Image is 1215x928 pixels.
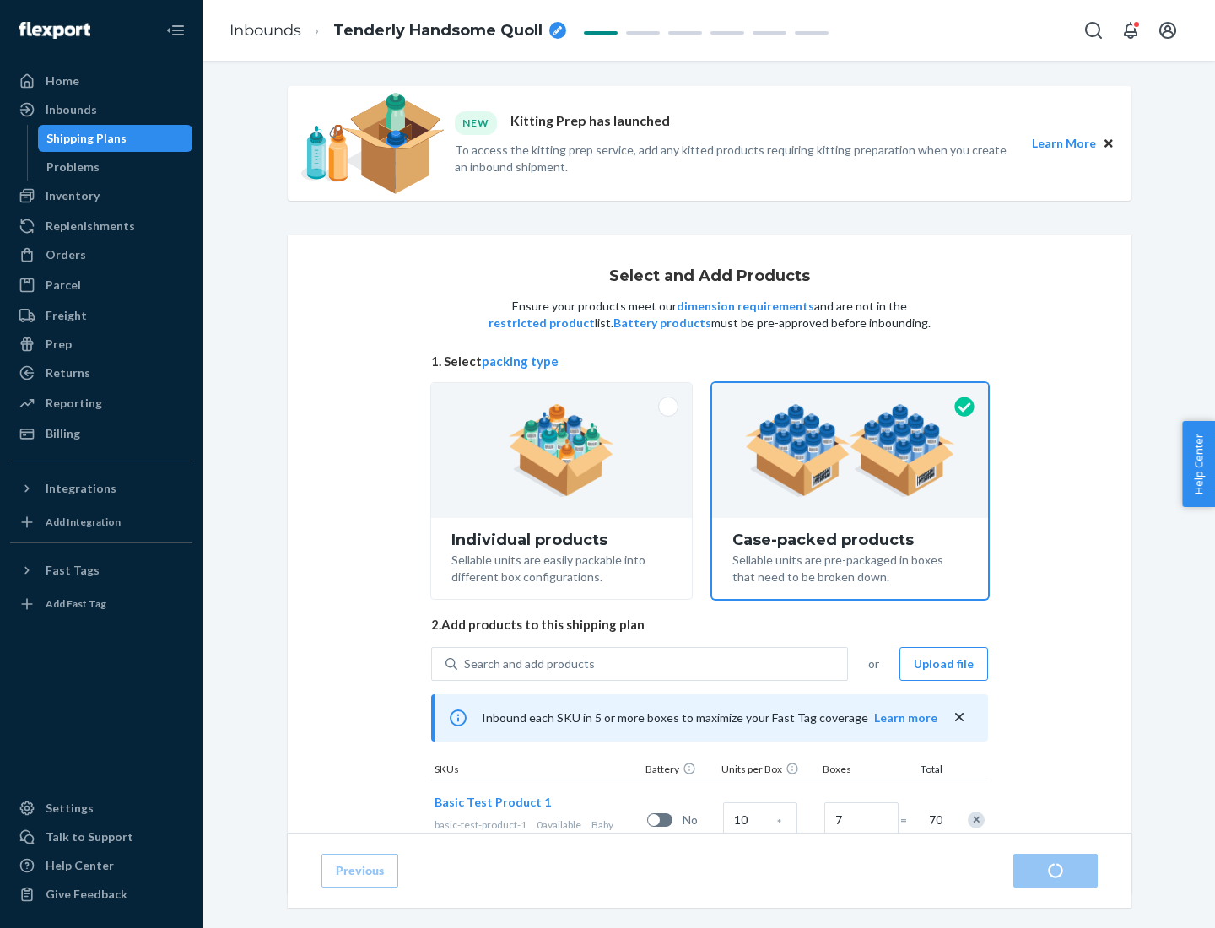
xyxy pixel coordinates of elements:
[451,531,672,548] div: Individual products
[46,277,81,294] div: Parcel
[10,823,192,850] a: Talk to Support
[10,557,192,584] button: Fast Tags
[10,795,192,822] a: Settings
[732,531,968,548] div: Case-packed products
[677,298,814,315] button: dimension requirements
[10,302,192,329] a: Freight
[10,182,192,209] a: Inventory
[46,395,102,412] div: Reporting
[1151,13,1185,47] button: Open account menu
[431,353,988,370] span: 1. Select
[38,125,193,152] a: Shipping Plans
[10,420,192,447] a: Billing
[482,353,559,370] button: packing type
[10,390,192,417] a: Reporting
[613,315,711,332] button: Battery products
[46,101,97,118] div: Inbounds
[10,272,192,299] a: Parcel
[431,762,642,780] div: SKUs
[46,307,87,324] div: Freight
[46,130,127,147] div: Shipping Plans
[435,794,551,811] button: Basic Test Product 1
[455,142,1017,175] p: To access the kitting prep service, add any kitted products requiring kitting preparation when yo...
[819,762,904,780] div: Boxes
[46,480,116,497] div: Integrations
[46,886,127,903] div: Give Feedback
[455,111,497,134] div: NEW
[510,111,670,134] p: Kitting Prep has launched
[46,159,100,175] div: Problems
[46,425,80,442] div: Billing
[868,656,879,672] span: or
[46,187,100,204] div: Inventory
[435,795,551,809] span: Basic Test Product 1
[509,404,614,497] img: individual-pack.facf35554cb0f1810c75b2bd6df2d64e.png
[1032,134,1096,153] button: Learn More
[46,336,72,353] div: Prep
[10,475,192,502] button: Integrations
[926,812,942,828] span: 70
[10,213,192,240] a: Replenishments
[10,331,192,358] a: Prep
[609,268,810,285] h1: Select and Add Products
[451,548,672,585] div: Sellable units are easily packable into different box configurations.
[46,218,135,235] div: Replenishments
[10,67,192,94] a: Home
[333,20,543,42] span: Tenderly Handsome Quoll
[46,73,79,89] div: Home
[1099,134,1118,153] button: Close
[968,812,985,828] div: Remove Item
[537,818,581,831] span: 0 available
[159,13,192,47] button: Close Navigation
[431,694,988,742] div: Inbound each SKU in 5 or more boxes to maximize your Fast Tag coverage
[46,562,100,579] div: Fast Tags
[642,762,718,780] div: Battery
[431,616,988,634] span: 2. Add products to this shipping plan
[229,21,301,40] a: Inbounds
[732,548,968,585] div: Sellable units are pre-packaged in boxes that need to be broken down.
[10,591,192,618] a: Add Fast Tag
[487,298,932,332] p: Ensure your products meet our and are not in the list. must be pre-approved before inbounding.
[723,802,797,836] input: Case Quantity
[489,315,595,332] button: restricted product
[464,656,595,672] div: Search and add products
[46,364,90,381] div: Returns
[10,852,192,879] a: Help Center
[10,359,192,386] a: Returns
[683,812,716,828] span: No
[435,817,640,846] div: Baby products
[10,881,192,908] button: Give Feedback
[904,762,946,780] div: Total
[321,854,398,888] button: Previous
[1077,13,1110,47] button: Open Search Box
[38,154,193,181] a: Problems
[745,404,955,497] img: case-pack.59cecea509d18c883b923b81aeac6d0b.png
[900,812,917,828] span: =
[46,596,106,611] div: Add Fast Tag
[216,6,580,56] ol: breadcrumbs
[19,22,90,39] img: Flexport logo
[10,96,192,123] a: Inbounds
[824,802,899,836] input: Number of boxes
[46,246,86,263] div: Orders
[10,241,192,268] a: Orders
[46,515,121,529] div: Add Integration
[1182,421,1215,507] button: Help Center
[435,818,526,831] span: basic-test-product-1
[10,509,192,536] a: Add Integration
[899,647,988,681] button: Upload file
[718,762,819,780] div: Units per Box
[951,709,968,726] button: close
[874,709,937,726] button: Learn more
[1114,13,1147,47] button: Open notifications
[46,828,133,845] div: Talk to Support
[46,800,94,817] div: Settings
[46,857,114,874] div: Help Center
